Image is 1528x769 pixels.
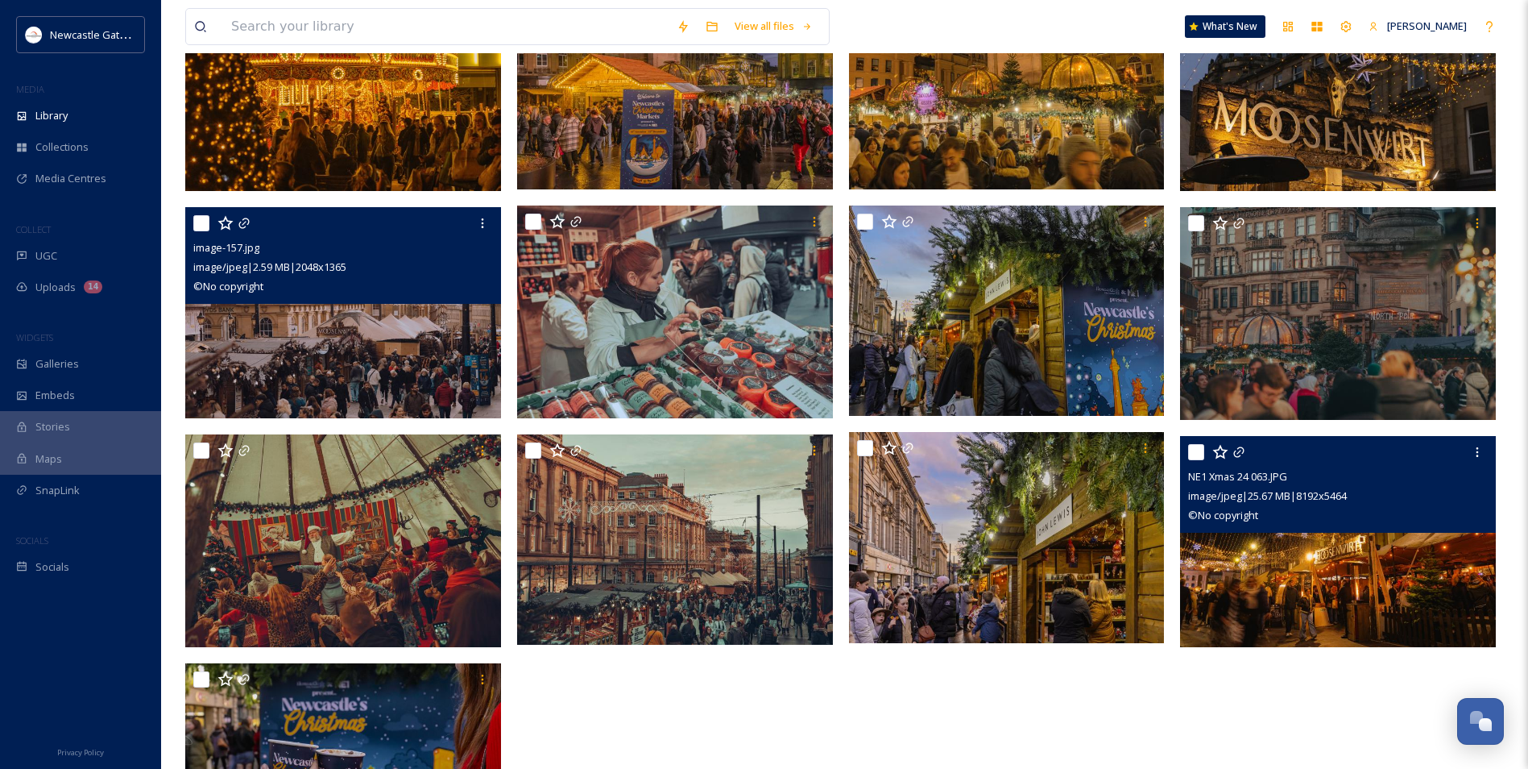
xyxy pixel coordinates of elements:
span: Socials [35,559,69,575]
span: Uploads [35,280,76,295]
img: image-74.jpg [1180,207,1499,420]
a: [PERSON_NAME] [1360,10,1475,42]
span: image-157.jpg [193,240,259,255]
a: View all files [727,10,821,42]
span: UGC [35,248,57,264]
img: DqD9wEUd_400x400.jpg [26,27,42,43]
span: NE1 Xmas 24 063.JPG [1188,469,1287,484]
img: image-21.jpg [517,434,833,645]
span: image/jpeg | 25.67 MB | 8192 x 5464 [1188,488,1347,503]
img: NE1 Xmas 24 074 - Copy.JPG [849,206,1165,417]
span: SOCIALS [16,534,48,547]
input: Search your library [223,9,669,44]
div: 14 [84,281,102,293]
span: Newcastle Gateshead Initiative [50,27,198,42]
span: Embeds [35,388,75,403]
span: image/jpeg | 2.59 MB | 2048 x 1365 [193,260,346,274]
span: © No copyright [193,279,263,293]
img: NE1 Xmas 24 063.JPG [1180,436,1496,647]
button: Open Chat [1457,698,1504,745]
span: WIDGETS [16,331,53,343]
span: Collections [35,139,89,155]
span: [PERSON_NAME] [1387,19,1467,33]
span: SnapLink [35,483,80,498]
a: Privacy Policy [57,742,104,761]
img: image-77.jpg [517,206,836,418]
span: © No copyright [1188,508,1258,522]
span: MEDIA [16,83,44,95]
span: Privacy Policy [57,747,104,758]
span: Media Centres [35,171,106,186]
span: Maps [35,451,62,467]
a: What's New [1185,15,1265,38]
span: Galleries [35,356,79,372]
img: image-72.jpg [185,434,504,646]
img: image-157.jpg [185,207,501,418]
span: Library [35,108,68,123]
span: Stories [35,419,70,434]
img: NE1 Xmas 24 069.JPG [849,432,1165,643]
span: COLLECT [16,223,51,235]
